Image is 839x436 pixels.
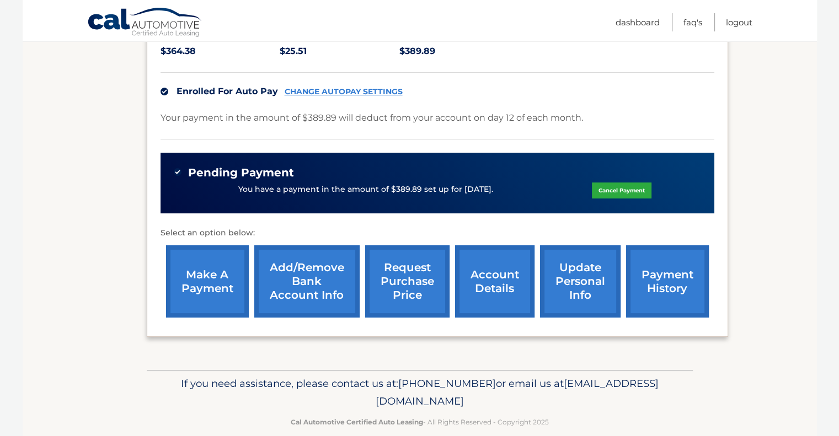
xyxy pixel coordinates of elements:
a: Cal Automotive [87,7,203,39]
p: $389.89 [399,44,519,59]
a: request purchase price [365,245,450,317]
span: [PHONE_NUMBER] [398,377,496,390]
span: Pending Payment [188,166,294,180]
strong: Cal Automotive Certified Auto Leasing [291,418,423,426]
a: FAQ's [683,13,702,31]
a: Add/Remove bank account info [254,245,360,317]
p: $364.38 [161,44,280,59]
a: update personal info [540,245,621,317]
p: Select an option below: [161,227,714,240]
a: Cancel Payment [592,182,651,198]
p: Your payment in the amount of $389.89 will deduct from your account on day 12 of each month. [161,110,583,126]
p: $25.51 [280,44,399,59]
a: account details [455,245,535,317]
a: Logout [726,13,752,31]
p: You have a payment in the amount of $389.89 set up for [DATE]. [238,184,493,196]
a: CHANGE AUTOPAY SETTINGS [285,87,403,96]
img: check-green.svg [174,168,181,176]
p: If you need assistance, please contact us at: or email us at [154,375,686,410]
a: payment history [626,245,709,317]
span: [EMAIL_ADDRESS][DOMAIN_NAME] [376,377,659,407]
p: - All Rights Reserved - Copyright 2025 [154,416,686,428]
span: Enrolled For Auto Pay [177,86,278,96]
img: check.svg [161,88,168,95]
a: Dashboard [616,13,660,31]
a: make a payment [166,245,249,317]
